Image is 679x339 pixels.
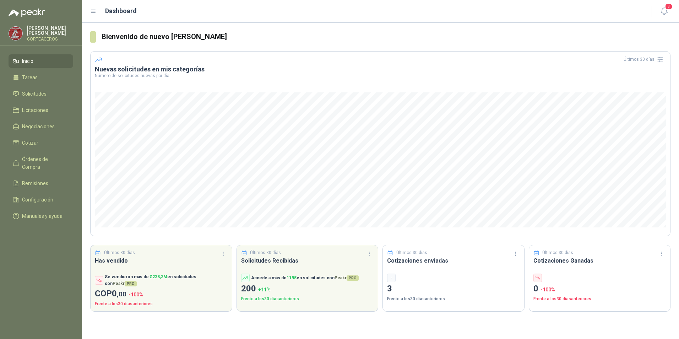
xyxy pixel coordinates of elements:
[287,275,297,280] span: 1195
[542,249,573,256] p: Últimos 30 días
[22,139,38,147] span: Cotizar
[22,123,55,130] span: Negociaciones
[117,290,126,298] span: ,00
[533,282,666,296] p: 0
[533,296,666,302] p: Frente a los 30 días anteriores
[125,281,137,286] span: PRO
[9,120,73,133] a: Negociaciones
[387,282,520,296] p: 3
[241,256,374,265] h3: Solicitudes Recibidas
[665,3,673,10] span: 3
[95,287,228,301] p: COP
[113,281,137,286] span: Peakr
[241,282,374,296] p: 200
[22,90,47,98] span: Solicitudes
[9,209,73,223] a: Manuales y ayuda
[335,275,359,280] span: Peakr
[95,301,228,307] p: Frente a los 30 días anteriores
[150,274,167,279] span: $ 238,3M
[22,212,63,220] span: Manuales y ayuda
[104,249,135,256] p: Últimos 30 días
[9,177,73,190] a: Remisiones
[250,249,281,256] p: Últimos 30 días
[9,152,73,174] a: Órdenes de Compra
[387,296,520,302] p: Frente a los 30 días anteriores
[387,274,396,282] div: -
[22,155,66,171] span: Órdenes de Compra
[9,87,73,101] a: Solicitudes
[95,65,666,74] h3: Nuevas solicitudes en mis categorías
[258,287,271,292] span: + 11 %
[9,71,73,84] a: Tareas
[27,26,73,36] p: [PERSON_NAME] [PERSON_NAME]
[22,74,38,81] span: Tareas
[22,196,53,204] span: Configuración
[95,256,228,265] h3: Has vendido
[129,292,143,297] span: -100 %
[105,274,228,287] p: Se vendieron más de en solicitudes con
[396,249,427,256] p: Últimos 30 días
[9,9,45,17] img: Logo peakr
[9,54,73,68] a: Inicio
[9,27,22,40] img: Company Logo
[9,193,73,206] a: Configuración
[241,296,374,302] p: Frente a los 30 días anteriores
[22,179,48,187] span: Remisiones
[9,136,73,150] a: Cotizar
[251,275,359,281] p: Accede a más de en solicitudes con
[624,54,666,65] div: Últimos 30 días
[541,287,555,292] span: -100 %
[27,37,73,41] p: CORTEACEROS
[112,289,126,298] span: 0
[102,31,670,42] h3: Bienvenido de nuevo [PERSON_NAME]
[533,256,666,265] h3: Cotizaciones Ganadas
[347,275,359,281] span: PRO
[105,6,137,16] h1: Dashboard
[387,256,520,265] h3: Cotizaciones enviadas
[22,106,48,114] span: Licitaciones
[95,74,666,78] p: Número de solicitudes nuevas por día
[9,103,73,117] a: Licitaciones
[658,5,670,18] button: 3
[22,57,33,65] span: Inicio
